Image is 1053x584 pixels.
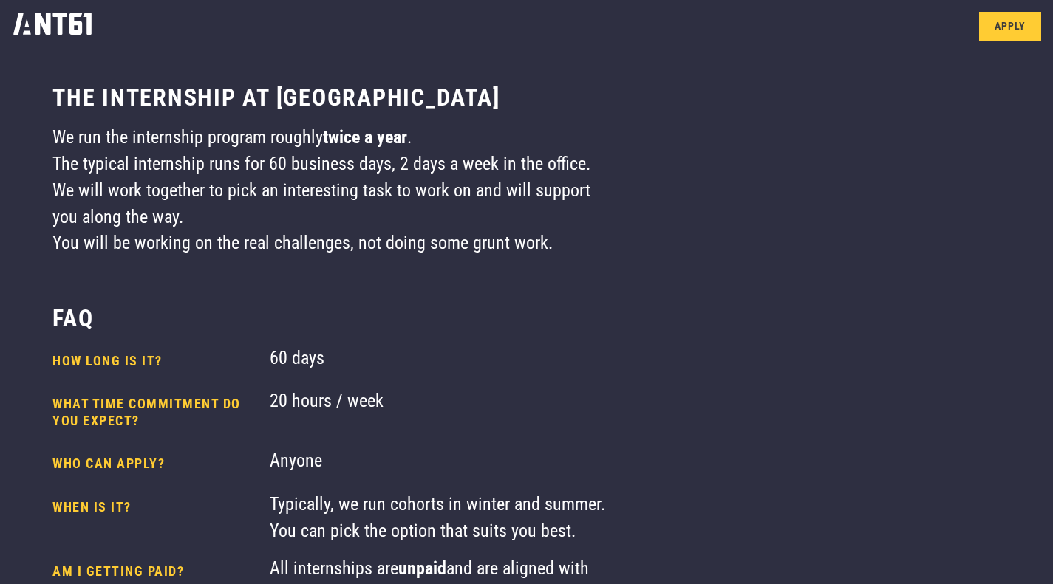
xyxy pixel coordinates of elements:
strong: unpaid [398,558,446,579]
h4: What time commitment do you expect? [52,396,257,429]
div: 60 days [270,346,611,377]
h3: FAQ [52,304,93,334]
h3: The internship at [GEOGRAPHIC_DATA] [52,83,500,113]
div: Anyone [270,448,611,479]
div: 20 hours / week [270,388,611,436]
div: Typically, we run cohorts in winter and summer. You can pick the option that suits you best. [270,492,611,545]
h4: Who can apply? [52,456,257,472]
div: We run the internship program roughly . The typical internship runs for 60 business days, 2 days ... [52,125,611,258]
h4: When is it? [52,499,257,537]
strong: twice a year [323,127,407,148]
h4: How long is it? [52,353,257,369]
a: Apply [979,12,1041,41]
